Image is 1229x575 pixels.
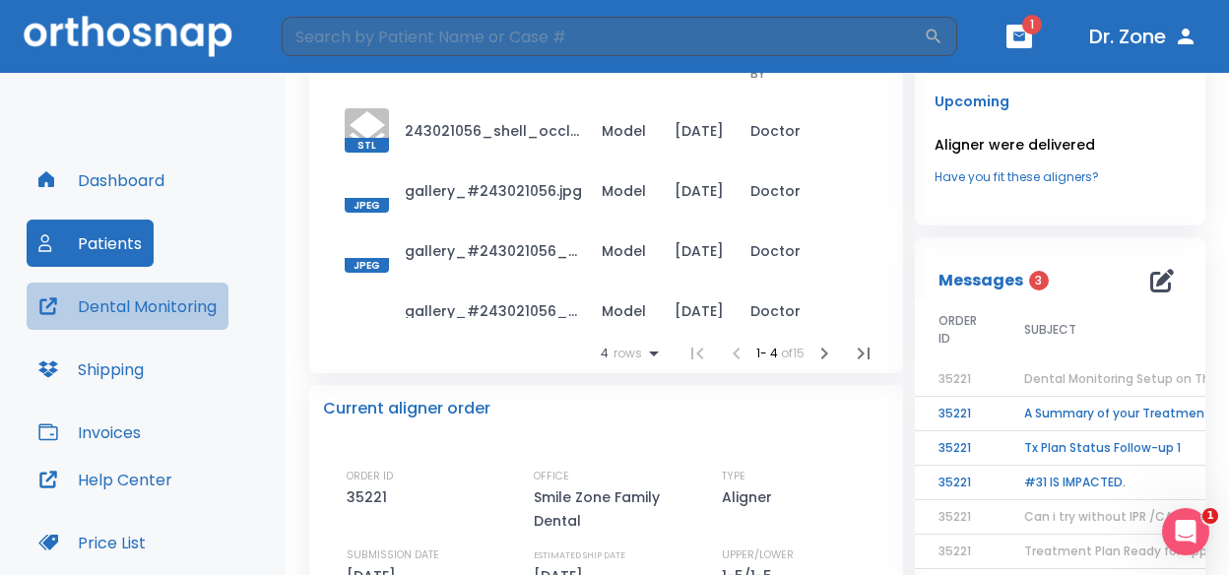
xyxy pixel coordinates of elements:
[389,281,586,341] td: gallery_#243021056_penta_front_m.jpg
[935,133,1186,157] p: Aligner were delivered
[1022,15,1042,34] span: 1
[735,221,841,281] td: Doctor
[659,100,735,160] td: [DATE]
[389,221,586,281] td: gallery_#243021056_penta_upper_m.jpg
[735,160,841,221] td: Doctor
[735,281,841,341] td: Doctor
[1029,271,1049,290] span: 3
[586,281,659,341] td: Model
[659,281,735,341] td: [DATE]
[534,546,625,564] p: ESTIMATED SHIP DATE
[27,409,153,456] button: Invoices
[347,546,439,564] p: SUBMISSION DATE
[27,157,176,204] button: Dashboard
[915,431,1001,466] td: 35221
[586,100,659,160] td: Model
[27,283,228,330] button: Dental Monitoring
[27,519,158,566] button: Price List
[609,347,642,360] span: rows
[915,466,1001,500] td: 35221
[347,485,394,509] p: 35221
[938,508,971,525] span: 35221
[722,468,745,485] p: TYPE
[345,138,389,153] span: STL
[938,312,977,348] span: ORDER ID
[735,100,841,160] td: Doctor
[935,90,1186,113] p: Upcoming
[389,160,586,221] td: gallery_#243021056.jpg
[938,370,971,387] span: 35221
[938,543,971,559] span: 35221
[586,221,659,281] td: Model
[915,397,1001,431] td: 35221
[756,345,781,361] span: 1 - 4
[345,258,389,273] span: JPEG
[323,397,490,420] p: Current aligner order
[659,160,735,221] td: [DATE]
[659,221,735,281] td: [DATE]
[586,160,659,221] td: Model
[1162,508,1209,555] iframe: Intercom live chat
[347,468,393,485] p: ORDER ID
[722,485,779,509] p: Aligner
[24,16,232,56] img: Orthosnap
[1024,321,1076,339] span: SUBJECT
[534,485,701,533] p: Smile Zone Family Dental
[345,198,389,213] span: JPEG
[1081,19,1205,54] button: Dr. Zone
[27,346,156,393] button: Shipping
[534,468,569,485] p: OFFICE
[389,100,586,160] td: 243021056_shell_occlusion_l.stl_simplified.stl
[781,345,805,361] span: of 15
[1202,508,1218,524] span: 1
[935,168,1186,186] a: Have you fit these aligners?
[601,347,609,360] span: 4
[938,269,1023,292] p: Messages
[722,546,794,564] p: UPPER/LOWER
[27,220,154,267] button: Patients
[282,17,924,56] input: Search by Patient Name or Case #
[27,456,184,503] button: Help Center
